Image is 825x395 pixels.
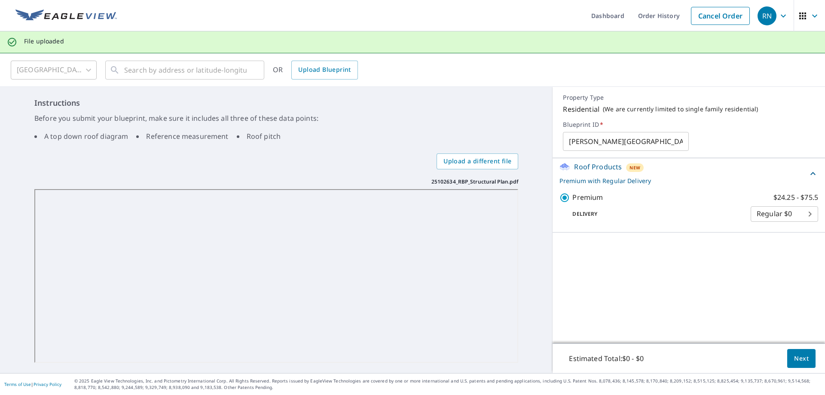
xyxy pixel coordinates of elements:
[691,7,750,25] a: Cancel Order
[773,192,818,203] p: $24.25 - $75.5
[291,61,357,80] a: Upload Blueprint
[237,131,281,141] li: Roof pitch
[563,104,599,114] p: Residential
[34,113,518,123] p: Before you submit your blueprint, make sure it includes all three of these data points:
[562,349,650,368] p: Estimated Total: $0 - $0
[794,353,809,364] span: Next
[758,6,776,25] div: RN
[563,94,815,101] p: Property Type
[136,131,228,141] li: Reference measurement
[437,153,518,169] label: Upload a different file
[34,381,61,387] a: Privacy Policy
[34,131,128,141] li: A top down roof diagram
[629,164,640,171] span: New
[24,37,64,45] p: File uploaded
[34,189,518,363] iframe: 25102634_RBP_Structural Plan.pdf
[559,162,818,185] div: Roof ProductsNewPremium with Regular Delivery
[559,210,751,218] p: Delivery
[124,58,247,82] input: Search by address or latitude-longitude
[431,178,519,186] p: 25102634_RBP_Structural Plan.pdf
[4,382,61,387] p: |
[298,64,351,75] span: Upload Blueprint
[4,381,31,387] a: Terms of Use
[574,162,622,172] p: Roof Products
[74,378,821,391] p: © 2025 Eagle View Technologies, Inc. and Pictometry International Corp. All Rights Reserved. Repo...
[559,176,808,185] p: Premium with Regular Delivery
[15,9,117,22] img: EV Logo
[11,58,97,82] div: [GEOGRAPHIC_DATA]
[572,192,603,203] p: Premium
[751,202,818,226] div: Regular $0
[443,156,511,167] span: Upload a different file
[787,349,816,368] button: Next
[34,97,518,109] h6: Instructions
[563,121,815,129] label: Blueprint ID
[603,105,758,113] p: ( We are currently limited to single family residential )
[273,61,358,80] div: OR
